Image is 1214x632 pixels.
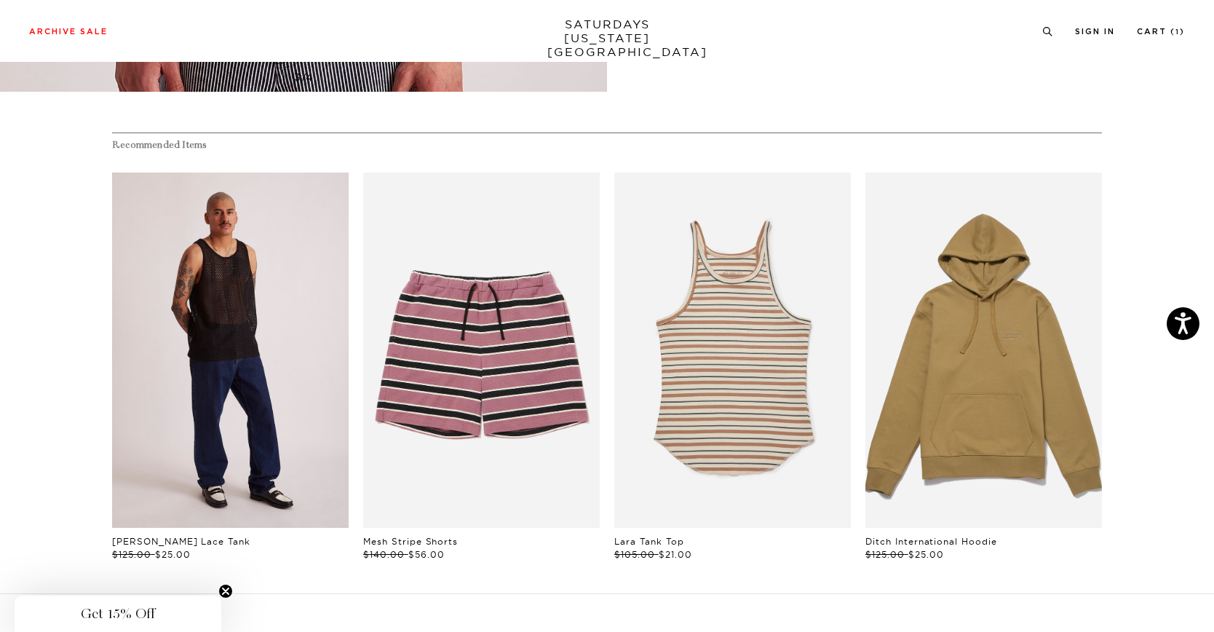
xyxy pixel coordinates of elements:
a: Mesh Stripe Shorts [363,536,458,547]
small: 1 [1175,29,1180,36]
span: $56.00 [408,549,445,560]
span: Get 15% Off [81,605,155,623]
a: Ditch International Hoodie [865,536,997,547]
span: $21.00 [659,549,692,560]
span: $25.00 [908,549,944,560]
h4: Recommended Items [112,139,1102,151]
span: $125.00 [865,549,905,560]
a: Lara Tank Top [614,536,683,547]
button: Close teaser [218,584,233,599]
a: SATURDAYS[US_STATE][GEOGRAPHIC_DATA] [547,17,667,59]
span: 3 [294,71,301,84]
a: Archive Sale [29,28,108,36]
span: $105.00 [614,549,655,560]
div: files/M22429TK01-BLACK_04.jpg [112,173,349,528]
a: Sign In [1075,28,1115,36]
span: $125.00 [112,549,151,560]
span: $25.00 [155,549,191,560]
span: $140.00 [363,549,405,560]
a: [PERSON_NAME] Lace Tank [112,536,250,547]
span: 4 [306,71,313,84]
a: Cart (1) [1137,28,1185,36]
div: Get 15% OffClose teaser [15,596,221,632]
